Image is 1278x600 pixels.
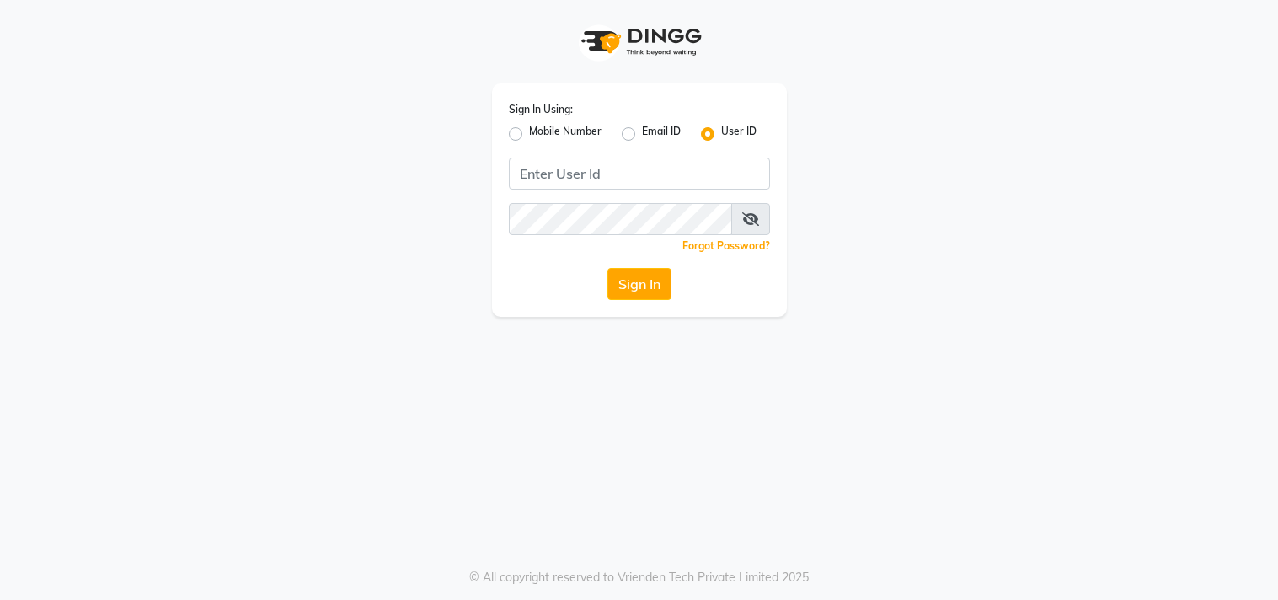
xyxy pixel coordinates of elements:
[509,158,770,190] input: Username
[572,17,707,67] img: logo1.svg
[509,102,573,117] label: Sign In Using:
[529,124,602,144] label: Mobile Number
[642,124,681,144] label: Email ID
[721,124,757,144] label: User ID
[682,239,770,252] a: Forgot Password?
[509,203,732,235] input: Username
[607,268,671,300] button: Sign In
